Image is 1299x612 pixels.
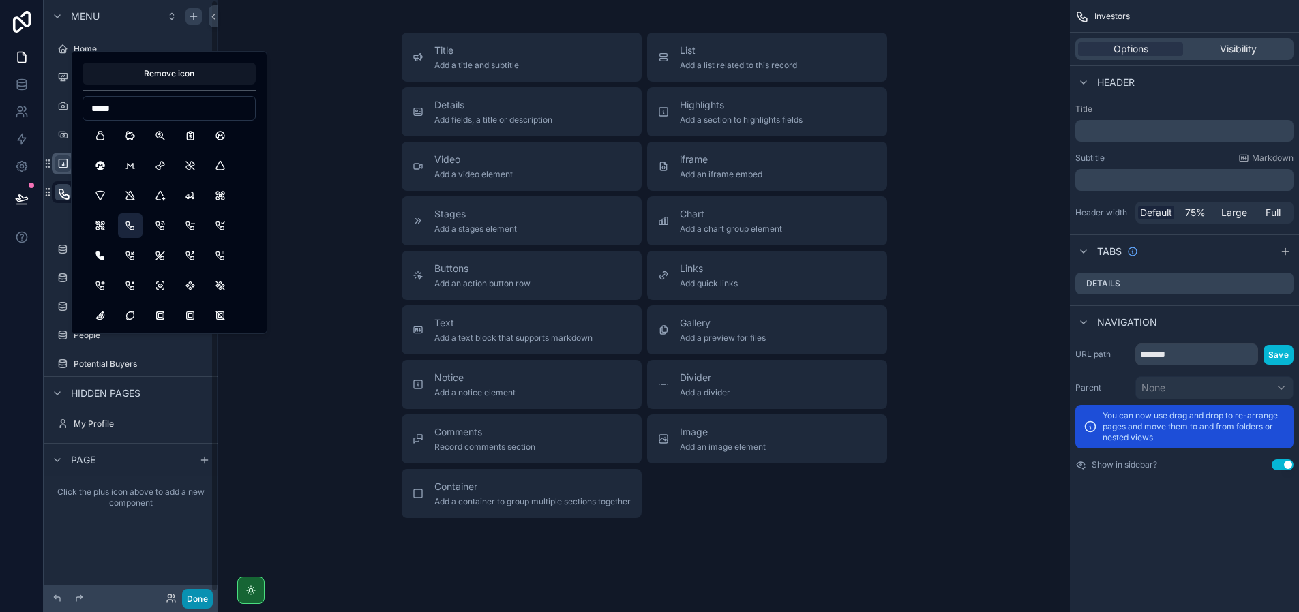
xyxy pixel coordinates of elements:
[74,418,207,429] label: My Profile
[402,87,642,136] button: DetailsAdd fields, a title or description
[402,360,642,409] button: NoticeAdd a notice element
[434,60,519,71] span: Add a title and subtitle
[647,360,887,409] button: DividerAdd a divider
[680,333,766,343] span: Add a preview for files
[83,63,256,85] button: Remove icon
[1092,459,1157,470] label: Show in sidebar?
[52,267,210,289] a: Social
[88,153,113,178] button: CoinMoneroFilled
[148,123,173,148] button: ZoomMoney
[1075,349,1130,360] label: URL path
[44,476,218,519] div: scrollable content
[1075,382,1130,393] label: Parent
[1086,278,1120,289] label: Details
[148,273,173,298] button: ScanEye
[680,262,738,275] span: Links
[148,303,173,328] button: BoxModel
[208,303,233,328] button: BoxModel2Off
[1114,42,1148,56] span: Options
[647,33,887,82] button: ListAdd a list related to this record
[434,262,531,275] span: Buttons
[178,213,203,238] button: PhoneCalling
[88,213,113,238] button: DroneOff
[434,98,552,112] span: Details
[680,371,730,384] span: Divider
[1141,381,1165,395] span: None
[1252,153,1294,164] span: Markdown
[118,273,143,298] button: PhoneX
[1266,206,1281,219] span: Full
[182,589,213,609] button: Done
[1221,206,1247,219] span: Large
[647,142,887,191] button: iframeAdd an iframe embed
[402,305,642,354] button: TextAdd a text block that supports markdown
[680,278,738,289] span: Add quick links
[71,10,100,23] span: Menu
[1075,207,1130,218] label: Header width
[178,243,203,268] button: PhoneOutgoing
[402,33,642,82] button: TitleAdd a title and subtitle
[402,469,642,518] button: ContainerAdd a container to group multiple sections together
[647,251,887,300] button: LinksAdd quick links
[434,387,516,398] span: Add a notice element
[680,207,782,221] span: Chart
[434,425,535,439] span: Comments
[434,371,516,384] span: Notice
[1097,316,1157,329] span: Navigation
[1075,153,1105,164] label: Subtitle
[52,353,210,375] a: Potential Buyers
[434,44,519,57] span: Title
[680,425,766,439] span: Image
[1097,76,1135,89] span: Header
[52,296,210,318] a: Related Searches
[71,386,140,400] span: Hidden pages
[178,183,203,208] button: Moped
[434,480,631,493] span: Container
[178,303,203,328] button: BoxModel2
[402,142,642,191] button: VideoAdd a video element
[52,67,210,89] a: Brand Analytics
[1185,206,1206,219] span: 75%
[680,114,803,125] span: Add a section to highlights fields
[1075,120,1294,142] div: scrollable content
[148,183,173,208] button: ConePlus
[1220,42,1257,56] span: Visibility
[434,278,531,289] span: Add an action button row
[52,153,210,174] a: Customers
[434,207,517,221] span: Stages
[434,169,513,180] span: Add a video element
[434,333,593,343] span: Add a text block that supports markdown
[118,213,143,238] button: Phone
[434,114,552,125] span: Add fields, a title or description
[44,476,218,519] div: Click the plus icon above to add a new component
[434,496,631,507] span: Add a container to group multiple sections together
[1094,11,1130,22] span: Investors
[118,243,143,268] button: PhoneIncoming
[680,44,797,57] span: List
[1103,410,1285,443] p: You can now use drag and drop to re-arrange pages and move them to and from folders or nested views
[178,153,203,178] button: BoneOff
[71,453,95,467] span: Page
[434,153,513,166] span: Video
[434,442,535,453] span: Record comments section
[118,123,143,148] button: PigMoney
[1097,245,1122,258] span: Tabs
[680,169,762,180] span: Add an iframe embed
[118,153,143,178] button: CurrencyMonero
[680,153,762,166] span: iframe
[88,183,113,208] button: Cone2
[74,358,207,369] label: Potential Buyers
[402,251,642,300] button: ButtonsAdd an action button row
[434,224,517,234] span: Add a stages element
[52,413,210,435] a: My Profile
[88,123,113,148] button: Moneybag
[148,213,173,238] button: PhoneCall
[148,153,173,178] button: Bone
[647,305,887,354] button: GalleryAdd a preview for files
[208,183,233,208] button: Drone
[434,316,593,330] span: Text
[208,213,233,238] button: PhoneCheck
[208,243,233,268] button: PhonePause
[88,303,113,328] button: Lemon
[1075,169,1294,191] div: scrollable content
